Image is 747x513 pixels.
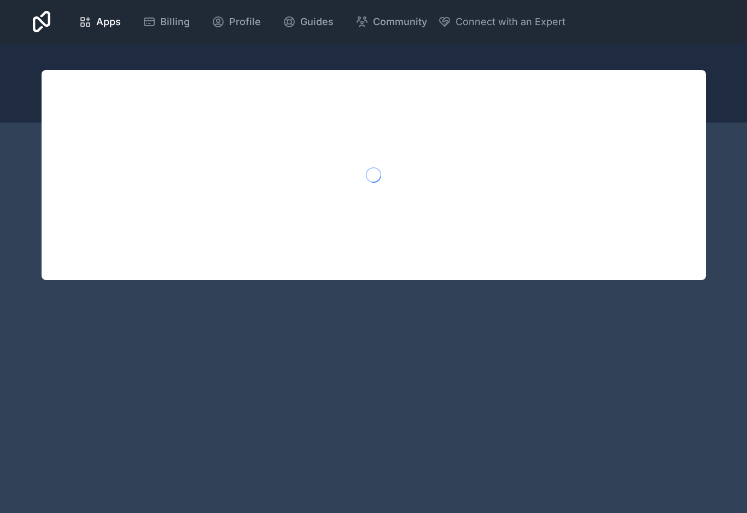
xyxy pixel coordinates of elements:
[300,14,334,30] span: Guides
[160,14,190,30] span: Billing
[134,10,199,34] a: Billing
[373,14,427,30] span: Community
[438,14,565,30] button: Connect with an Expert
[274,10,342,34] a: Guides
[347,10,436,34] a: Community
[456,14,565,30] span: Connect with an Expert
[70,10,130,34] a: Apps
[96,14,121,30] span: Apps
[203,10,270,34] a: Profile
[229,14,261,30] span: Profile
